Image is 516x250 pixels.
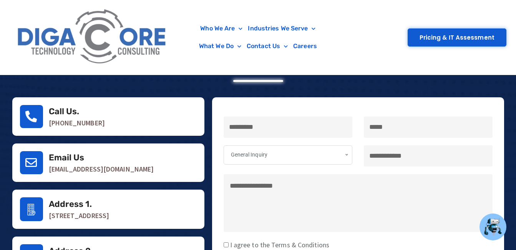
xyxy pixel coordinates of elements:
a: Email Us [49,152,85,163]
span: I agree to the Terms & Conditions [229,240,329,249]
a: Call Us. [20,105,43,128]
a: Pricing & IT Assessment [408,28,506,47]
a: Careers [290,37,320,55]
p: [PHONE_NUMBER] [49,119,197,127]
p: [STREET_ADDRESS] [49,212,197,220]
a: Call Us. [49,106,80,117]
a: Contact Us [244,37,290,55]
nav: Menu [175,20,341,55]
p: [EMAIL_ADDRESS][DOMAIN_NAME] [49,165,197,173]
span: General Inquiry [231,152,268,158]
span: Pricing & IT Assessment [420,35,494,40]
a: Address 1. [49,199,92,209]
a: Who We Are [197,20,245,37]
a: Industries We Serve [245,20,318,37]
a: Email Us [20,151,43,174]
a: What We Do [196,37,244,55]
img: Digacore Logo [13,4,171,71]
a: Address 1. [20,197,43,221]
input: I agree to the Terms & Conditions [224,242,229,247]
